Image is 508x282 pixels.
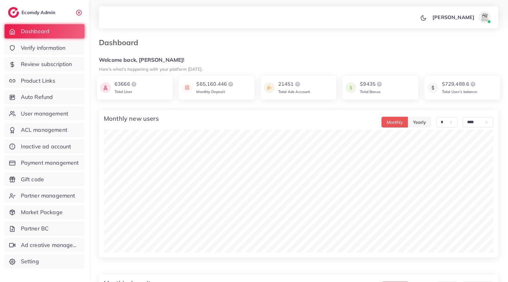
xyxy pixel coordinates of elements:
button: Monthly [381,117,408,127]
span: ACL management [21,126,67,134]
a: Auto Refund [5,90,84,104]
img: logo [130,80,138,88]
span: Product Links [21,77,55,85]
a: Product Links [5,74,84,88]
span: Ad creative management [21,241,80,249]
h5: Welcome back, [PERSON_NAME]! [99,57,498,63]
h2: Ecomdy Admin [21,10,57,15]
span: Setting [21,257,39,265]
img: icon payment [428,80,438,95]
img: logo [376,80,383,88]
a: Ad creative management [5,238,84,252]
div: $65,160.446 [196,80,234,88]
span: Inactive ad account [21,143,71,151]
span: Monthly Deposit [196,89,225,94]
a: Dashboard [5,24,84,38]
img: icon payment [346,80,356,95]
a: Market Package [5,205,84,219]
span: Partner management [21,192,75,200]
a: Setting [5,254,84,268]
a: Partner management [5,189,84,203]
a: Partner BC [5,221,84,236]
img: logo [8,7,19,18]
h4: Monthly new users [104,115,159,122]
img: logo [294,80,301,88]
small: Here's what's happening with your platform [DATE]. [99,66,202,72]
img: logo [227,80,234,88]
a: [PERSON_NAME]avatar [429,11,493,23]
span: Review subscription [21,60,72,68]
span: Auto Refund [21,93,53,101]
a: User management [5,107,84,121]
div: $9435 [360,80,383,88]
a: Gift code [5,172,84,186]
a: logoEcomdy Admin [8,7,57,18]
span: Partner BC [21,225,49,233]
img: icon payment [100,80,111,95]
h3: Dashboard [99,38,143,47]
button: Yearly [408,117,431,127]
img: logo [469,80,477,88]
div: $729,488.6 [442,80,477,88]
span: Verify information [21,44,66,52]
div: 21451 [278,80,310,88]
span: Payment management [21,159,79,167]
img: avatar [479,11,491,23]
div: 63666 [115,80,138,88]
span: Market Package [21,208,63,216]
a: Payment management [5,156,84,170]
img: icon payment [182,80,193,95]
span: User management [21,110,68,118]
span: Total Ads Account [278,89,310,94]
span: Total Bonus [360,89,381,94]
span: Gift code [21,175,44,183]
span: Total User [115,89,132,94]
a: Inactive ad account [5,139,84,154]
span: Total User’s balance [442,89,477,94]
a: Review subscription [5,57,84,71]
img: icon payment [264,80,275,95]
span: Dashboard [21,27,49,35]
p: [PERSON_NAME] [432,14,475,21]
a: Verify information [5,41,84,55]
a: ACL management [5,123,84,137]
